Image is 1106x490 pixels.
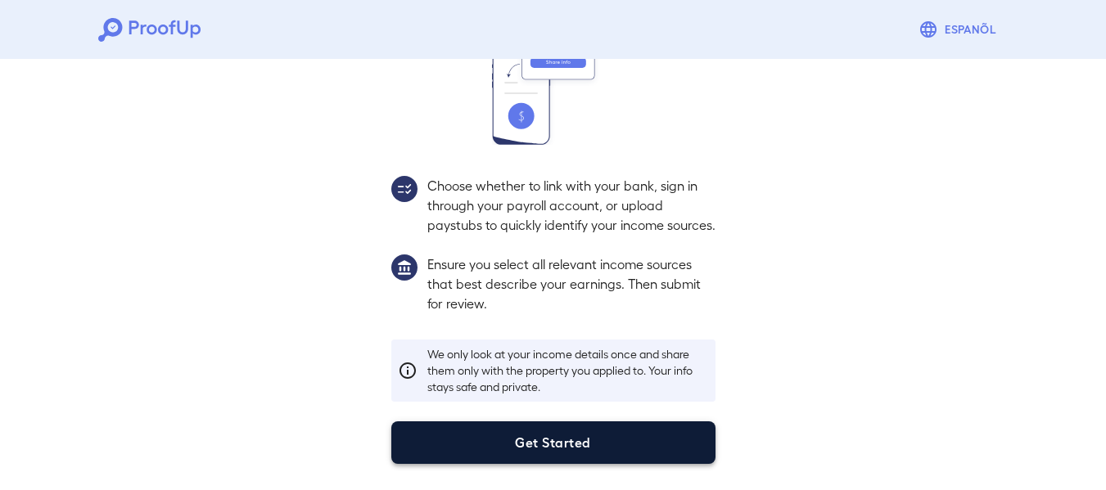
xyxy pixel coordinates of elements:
[427,346,709,395] p: We only look at your income details once and share them only with the property you applied to. Yo...
[391,176,418,202] img: group2.svg
[427,254,716,313] p: Ensure you select all relevant income sources that best describe your earnings. Then submit for r...
[391,254,418,281] img: group1.svg
[912,13,1008,46] button: Espanõl
[427,176,716,235] p: Choose whether to link with your bank, sign in through your payroll account, or upload paystubs t...
[391,421,716,464] button: Get Started
[492,27,615,145] img: transfer_money.svg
